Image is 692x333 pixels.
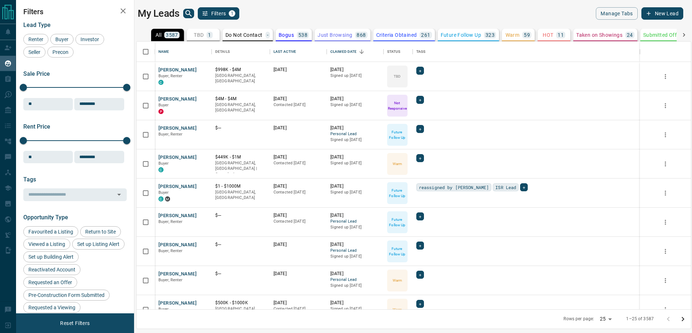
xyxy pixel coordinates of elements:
[80,226,121,237] div: Return to Site
[330,96,380,102] p: [DATE]
[416,96,424,104] div: +
[166,32,178,38] p: 3587
[416,300,424,308] div: +
[215,154,266,160] p: $449K - $1M
[225,32,263,38] p: Do Not Contact
[626,316,654,322] p: 1–25 of 3587
[229,11,235,16] span: 1
[26,279,75,285] span: Requested an Offer
[330,160,380,166] p: Signed up [DATE]
[158,190,169,195] span: Buyer
[274,300,323,306] p: [DATE]
[393,307,402,312] p: Warm
[165,196,170,201] div: mrloft.ca
[156,32,161,38] p: All
[26,229,76,235] span: Favourited a Listing
[298,32,307,38] p: 538
[158,307,169,312] span: Buyer
[23,290,110,301] div: Pre-Construction Form Submitted
[274,189,323,195] p: Contacted [DATE]
[388,217,407,228] p: Future Follow Up
[330,154,380,160] p: [DATE]
[26,241,68,247] span: Viewed a Listing
[215,67,266,73] p: $998K - $4M
[558,32,564,38] p: 11
[55,317,94,329] button: Reset Filters
[393,161,402,166] p: Warm
[330,212,380,219] p: [DATE]
[660,275,671,286] button: more
[330,183,380,189] p: [DATE]
[384,42,413,62] div: Status
[330,300,380,306] p: [DATE]
[215,96,266,102] p: $4M - $4M
[215,160,266,177] p: Toronto
[419,242,421,249] span: +
[212,42,270,62] div: Details
[158,219,183,224] span: Buyer, Renter
[158,132,183,137] span: Buyer, Renter
[495,184,516,191] span: ISR Lead
[279,32,294,38] p: Bogus
[330,42,357,62] div: Claimed Date
[330,137,380,143] p: Signed up [DATE]
[270,42,327,62] div: Last Active
[158,161,169,166] span: Buyer
[274,125,323,131] p: [DATE]
[215,242,266,248] p: $---
[215,183,266,189] p: $1 - $1000M
[78,36,102,42] span: Investor
[215,271,266,277] p: $---
[274,306,323,312] p: Contacted [DATE]
[215,300,266,306] p: $500K - $1000K
[158,74,183,78] span: Buyer, Renter
[50,34,74,45] div: Buyer
[23,34,48,45] div: Renter
[576,32,622,38] p: Taken on Showings
[330,67,380,73] p: [DATE]
[267,32,268,38] p: -
[72,239,125,250] div: Set up Listing Alert
[660,188,671,199] button: more
[330,73,380,79] p: Signed up [DATE]
[215,73,266,84] p: [GEOGRAPHIC_DATA], [GEOGRAPHIC_DATA]
[215,306,266,317] p: [GEOGRAPHIC_DATA], [GEOGRAPHIC_DATA]
[158,125,197,132] button: [PERSON_NAME]
[158,212,197,219] button: [PERSON_NAME]
[158,96,197,103] button: [PERSON_NAME]
[327,42,384,62] div: Claimed Date
[26,36,46,42] span: Renter
[274,183,323,189] p: [DATE]
[330,102,380,108] p: Signed up [DATE]
[23,239,70,250] div: Viewed a Listing
[23,21,51,28] span: Lead Type
[198,7,240,20] button: Filters1
[441,32,481,38] p: Future Follow Up
[50,49,71,55] span: Precon
[274,271,323,277] p: [DATE]
[47,47,74,58] div: Precon
[274,219,323,224] p: Contacted [DATE]
[419,213,421,220] span: +
[330,277,380,283] span: Personal Lead
[183,9,194,18] button: search button
[660,304,671,315] button: more
[83,229,118,235] span: Return to Site
[330,283,380,289] p: Signed up [DATE]
[419,154,421,162] span: +
[357,32,366,38] p: 868
[419,67,421,74] span: +
[641,7,683,20] button: New Lead
[26,305,78,310] span: Requested a Viewing
[419,96,421,103] span: +
[596,7,637,20] button: Manage Tabs
[23,70,50,77] span: Sale Price
[158,300,197,307] button: [PERSON_NAME]
[215,212,266,219] p: $---
[330,248,380,254] span: Personal Lead
[138,8,180,19] h1: My Leads
[416,212,424,220] div: +
[416,67,424,75] div: +
[158,183,197,190] button: [PERSON_NAME]
[158,167,164,172] div: condos.ca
